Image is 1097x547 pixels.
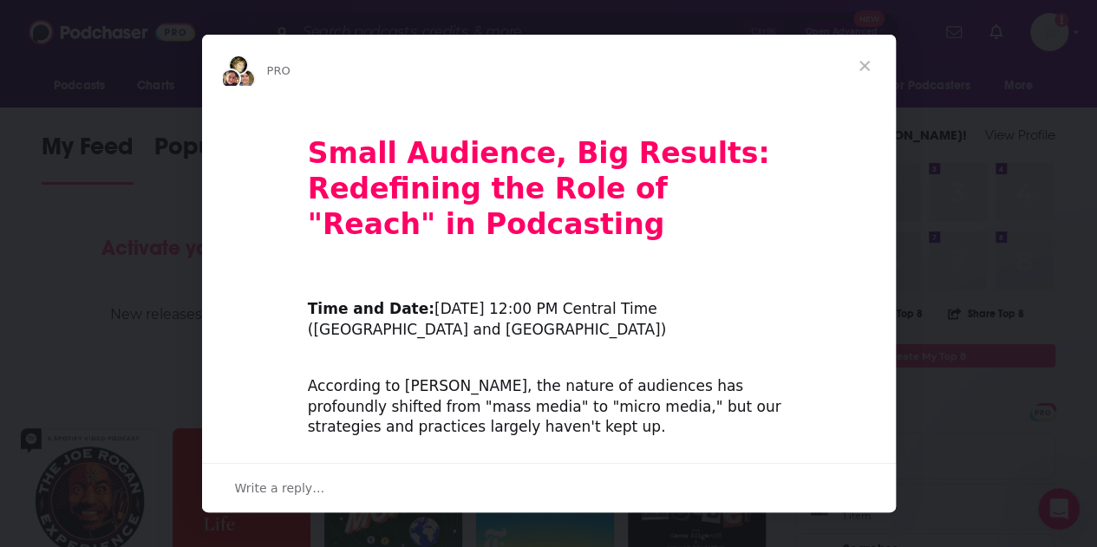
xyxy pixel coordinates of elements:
[228,55,249,75] img: Barbara avatar
[235,68,256,89] img: Dave avatar
[220,68,241,89] img: Sydney avatar
[308,279,790,341] div: ​ [DATE] 12:00 PM Central Time ([GEOGRAPHIC_DATA] and [GEOGRAPHIC_DATA])
[202,463,896,512] div: Open conversation and reply
[308,300,434,317] b: Time and Date:
[308,136,770,241] b: Small Audience, Big Results: Redefining the Role of "Reach" in Podcasting
[833,35,896,97] span: Close
[308,355,790,438] div: According to [PERSON_NAME], the nature of audiences has profoundly shifted from "mass media" to "...
[235,477,325,499] span: Write a reply…
[267,64,291,77] span: PRO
